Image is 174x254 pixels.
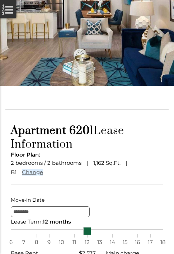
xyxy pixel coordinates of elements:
span: Floor Plan: [11,151,40,158]
span: 16 [134,238,141,247]
span: Apartment 6201 [11,124,94,138]
span: 9 [46,238,53,247]
span: B1 [11,169,17,176]
span: Sq.Ft. [106,159,121,166]
span: 7 [20,238,27,247]
span: 8 [33,238,40,247]
span: 2 bedrooms / 2 bathrooms [11,159,81,166]
a: Change [22,169,43,176]
span: 15 [121,238,128,247]
span: 1,162 [93,159,104,166]
span: 17 [147,238,154,247]
span: 12 [84,238,91,247]
span: 13 [96,238,103,247]
span: 10 [58,238,65,247]
h1: Lease Information [11,124,163,151]
span: 18 [159,238,166,247]
span: 14 [109,238,116,247]
input: Move-in Date edit selected 8/26/2025 [11,206,90,217]
div: Lease Term: [11,217,163,226]
span: 11 [71,238,78,247]
label: Move-in Date [11,195,163,205]
span: 12 months [43,218,71,225]
span: 6 [7,238,14,247]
